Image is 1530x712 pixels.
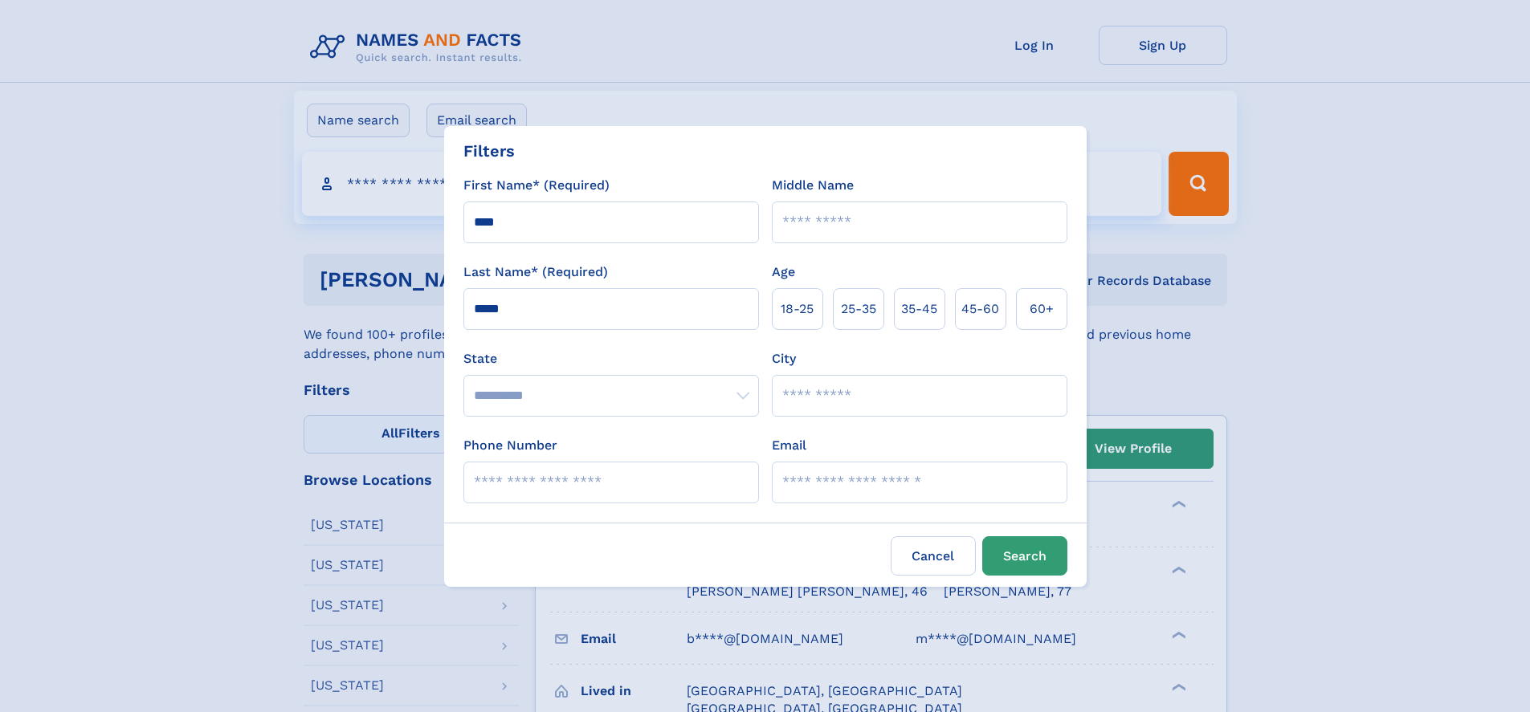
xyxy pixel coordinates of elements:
[463,262,608,282] label: Last Name* (Required)
[961,299,999,319] span: 45‑60
[982,536,1067,576] button: Search
[772,349,796,368] label: City
[463,436,557,455] label: Phone Number
[463,349,759,368] label: State
[841,299,876,319] span: 25‑35
[901,299,937,319] span: 35‑45
[1030,299,1054,319] span: 60+
[463,176,610,195] label: First Name* (Required)
[891,536,976,576] label: Cancel
[772,436,806,455] label: Email
[463,139,515,163] div: Filters
[772,176,854,195] label: Middle Name
[781,299,814,319] span: 18‑25
[772,262,795,282] label: Age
